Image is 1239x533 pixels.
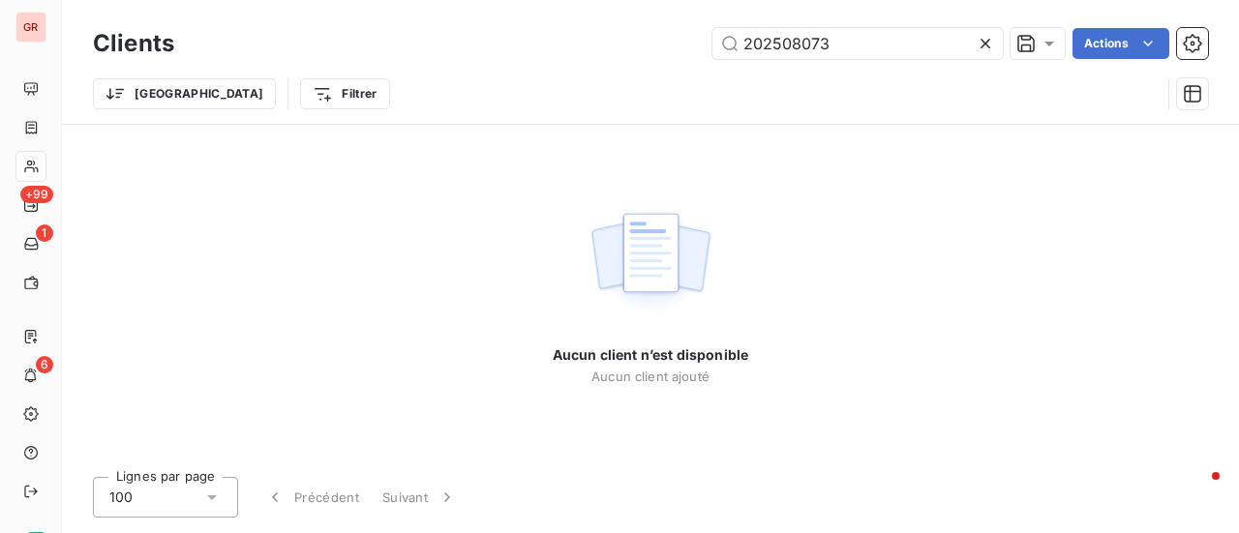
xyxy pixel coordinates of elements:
[36,356,53,373] span: 6
[93,78,276,109] button: [GEOGRAPHIC_DATA]
[712,28,1003,59] input: Rechercher
[15,12,46,43] div: GR
[589,202,712,322] img: empty state
[1173,467,1220,514] iframe: Intercom live chat
[93,26,174,61] h3: Clients
[36,224,53,242] span: 1
[553,345,748,365] span: Aucun client n’est disponible
[109,488,133,507] span: 100
[300,78,389,109] button: Filtrer
[371,477,468,518] button: Suivant
[591,369,710,384] span: Aucun client ajouté
[254,477,371,518] button: Précédent
[1073,28,1169,59] button: Actions
[20,186,53,203] span: +99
